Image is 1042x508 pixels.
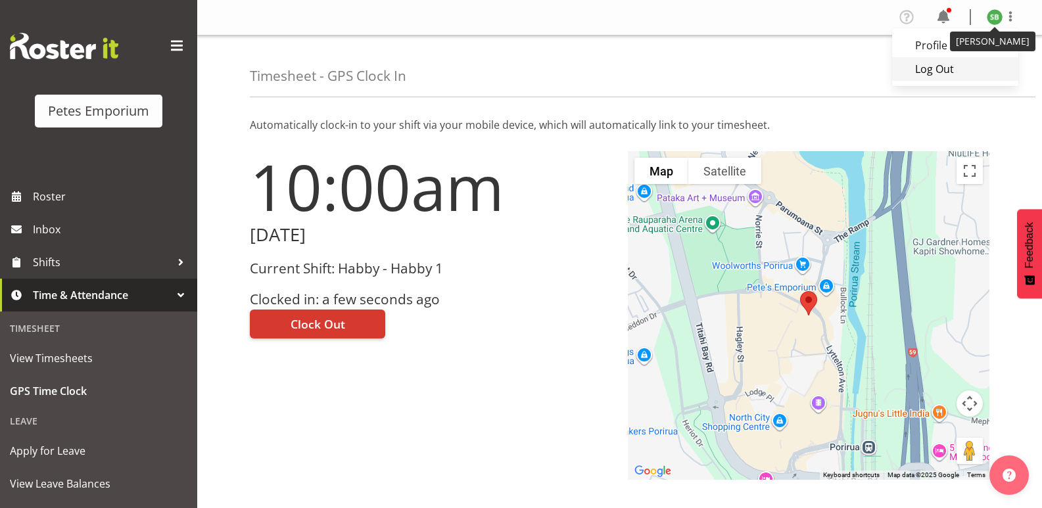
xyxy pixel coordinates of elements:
[291,315,345,333] span: Clock Out
[892,34,1018,57] a: Profile
[33,187,191,206] span: Roster
[957,438,983,464] button: Drag Pegman onto the map to open Street View
[957,390,983,417] button: Map camera controls
[3,467,194,500] a: View Leave Balances
[33,252,171,272] span: Shifts
[10,348,187,368] span: View Timesheets
[10,33,118,59] img: Rosterit website logo
[250,225,612,245] h2: [DATE]
[688,158,761,184] button: Show satellite imagery
[3,375,194,407] a: GPS Time Clock
[1024,222,1035,268] span: Feedback
[987,9,1003,25] img: stephanie-burden9828.jpg
[957,158,983,184] button: Toggle fullscreen view
[1017,209,1042,298] button: Feedback - Show survey
[3,342,194,375] a: View Timesheets
[823,471,880,480] button: Keyboard shortcuts
[250,310,385,338] button: Clock Out
[3,315,194,342] div: Timesheet
[888,471,959,478] span: Map data ©2025 Google
[33,219,191,239] span: Inbox
[250,117,989,133] p: Automatically clock-in to your shift via your mobile device, which will automatically link to you...
[10,474,187,494] span: View Leave Balances
[250,261,612,276] h3: Current Shift: Habby - Habby 1
[250,68,406,83] h4: Timesheet - GPS Clock In
[892,57,1018,81] a: Log Out
[250,151,612,222] h1: 10:00am
[631,463,675,480] a: Open this area in Google Maps (opens a new window)
[3,434,194,467] a: Apply for Leave
[967,471,985,478] a: Terms (opens in new tab)
[10,381,187,401] span: GPS Time Clock
[250,292,612,307] h3: Clocked in: a few seconds ago
[634,158,688,184] button: Show street map
[33,285,171,305] span: Time & Attendance
[1003,469,1016,482] img: help-xxl-2.png
[48,101,149,121] div: Petes Emporium
[3,407,194,434] div: Leave
[10,441,187,461] span: Apply for Leave
[631,463,675,480] img: Google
